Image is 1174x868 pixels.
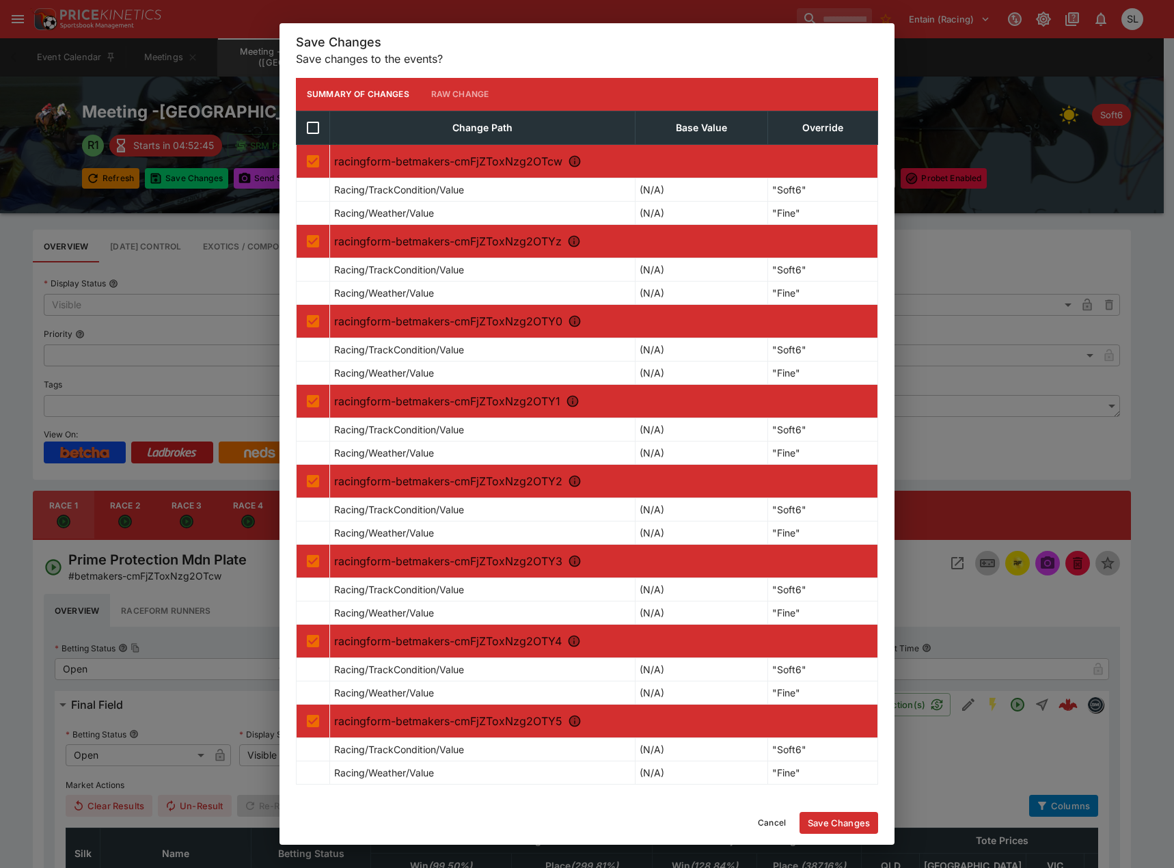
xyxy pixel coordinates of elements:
button: Raw Change [420,78,500,111]
h5: Save Changes [296,34,878,50]
p: Racing/TrackCondition/Value [334,742,464,757]
td: (N/A) [636,681,768,704]
p: Racing/Weather/Value [334,526,434,540]
th: Base Value [636,111,768,144]
p: Save changes to the events? [296,51,878,67]
td: (N/A) [636,601,768,624]
td: (N/A) [636,657,768,681]
p: Racing/Weather/Value [334,366,434,380]
button: Cancel [750,812,794,834]
svg: R1 - Prime Protection Mdn Plate [568,154,582,168]
td: "Fine" [768,361,878,384]
button: Summary of Changes [296,78,420,111]
td: (N/A) [636,418,768,441]
td: "Soft6" [768,498,878,521]
p: racingform-betmakers-cmFjZToxNzg2OTY3 [334,553,873,569]
td: "Soft6" [768,578,878,601]
p: Racing/TrackCondition/Value [334,662,464,677]
td: "Fine" [768,761,878,784]
svg: R7 - Sunshine Coast Civil (Bm58) [567,634,581,648]
td: "Soft6" [768,737,878,761]
td: "Soft6" [768,178,878,201]
p: racingform-betmakers-cmFjZToxNzg2OTY0 [334,313,873,329]
td: (N/A) [636,441,768,464]
td: (N/A) [636,338,768,361]
td: "Fine" [768,521,878,544]
p: Racing/TrackCondition/Value [334,342,464,357]
td: (N/A) [636,498,768,521]
td: (N/A) [636,521,768,544]
p: Racing/TrackCondition/Value [334,182,464,197]
td: "Soft6" [768,338,878,361]
p: racingform-betmakers-cmFjZToxNzg2OTYz [334,233,873,249]
td: (N/A) [636,761,768,784]
p: racingform-betmakers-cmFjZToxNzg2OTY1 [334,393,873,409]
td: "Fine" [768,681,878,704]
td: (N/A) [636,258,768,281]
td: (N/A) [636,578,768,601]
th: Change Path [330,111,636,144]
p: Racing/Weather/Value [334,606,434,620]
svg: R5 - Kawana Surf Club Mdn Plate [568,474,582,488]
svg: R2 - Grc Civil Hcp (C4) [567,234,581,248]
svg: R4 - Elm Development Collective Mdn Hcp [566,394,579,408]
p: Racing/Weather/Value [334,206,434,220]
td: (N/A) [636,178,768,201]
td: "Fine" [768,281,878,304]
p: Racing/Weather/Value [334,286,434,300]
td: (N/A) [636,737,768,761]
p: Racing/Weather/Value [334,765,434,780]
p: Racing/TrackCondition/Value [334,582,464,597]
svg: R8 - Kawana Surf Lifesavers (Bm58) [568,714,582,728]
td: "Soft6" [768,258,878,281]
td: "Soft6" [768,657,878,681]
p: Racing/TrackCondition/Value [334,502,464,517]
td: (N/A) [636,281,768,304]
p: racingform-betmakers-cmFjZToxNzg2OTY2 [334,473,873,489]
svg: R6 - Matland Goup (Bm65) [568,554,582,568]
td: "Fine" [768,441,878,464]
p: racingform-betmakers-cmFjZToxNzg2OTY5 [334,713,873,729]
td: "Fine" [768,601,878,624]
p: Racing/TrackCondition/Value [334,262,464,277]
p: racingform-betmakers-cmFjZToxNzg2OTcw [334,153,873,169]
p: racingform-betmakers-cmFjZToxNzg2OTY4 [334,633,873,649]
td: (N/A) [636,201,768,224]
td: "Fine" [768,201,878,224]
svg: R3 - Pisa Ponies Mdn Hcp [568,314,582,328]
p: Racing/TrackCondition/Value [334,422,464,437]
button: Save Changes [800,812,878,834]
td: (N/A) [636,361,768,384]
th: Override [768,111,878,144]
p: Racing/Weather/Value [334,686,434,700]
p: Racing/Weather/Value [334,446,434,460]
td: "Soft6" [768,418,878,441]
